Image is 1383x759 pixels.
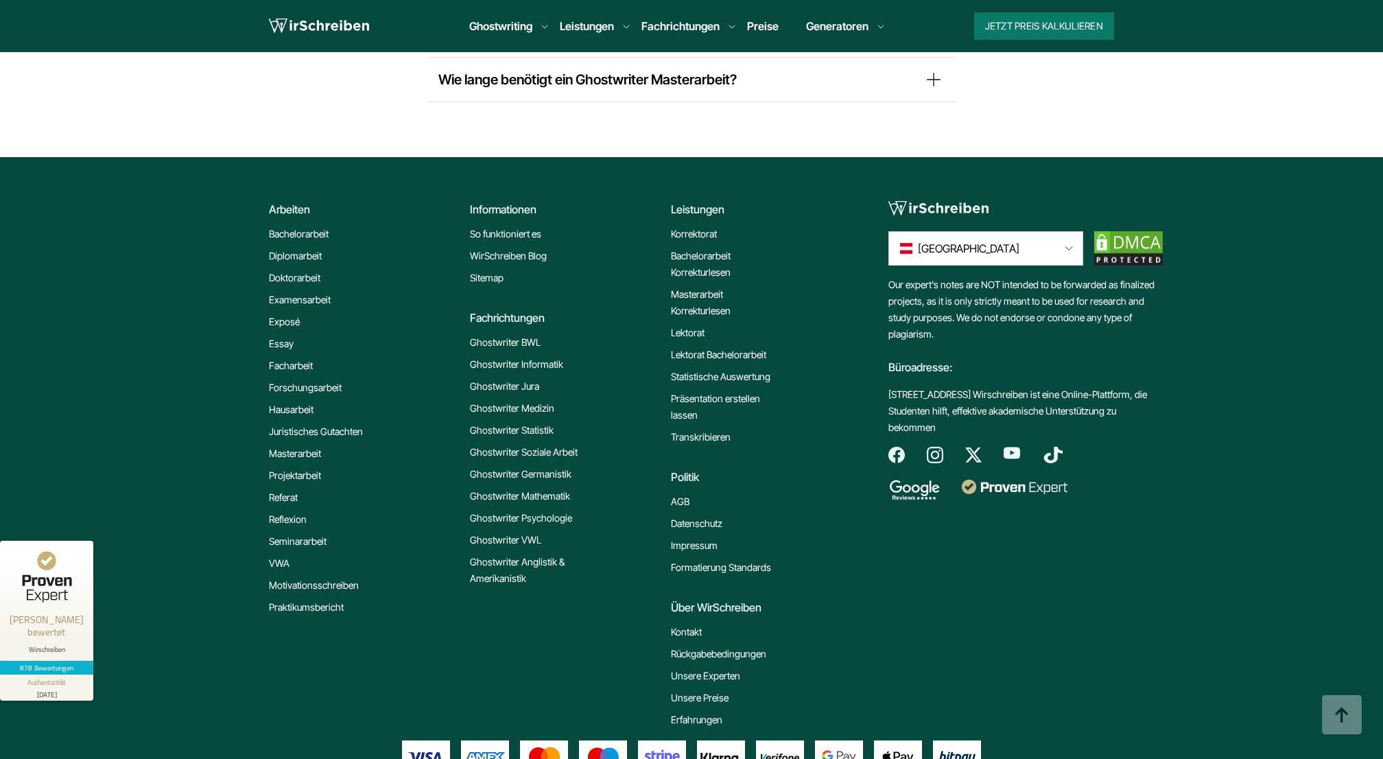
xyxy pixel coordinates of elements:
[671,248,781,281] a: Bachelorarbeit Korrekturlesen
[671,226,717,242] a: Korrektorat
[1042,447,1064,463] img: tiktok
[888,342,1163,386] div: Büroadresse:
[269,577,359,594] a: Motivationsschreiben
[671,537,718,554] a: Impressum
[269,489,298,506] a: Referat
[27,677,67,688] div: Authentizität
[1321,695,1362,736] img: button top
[671,369,770,385] a: Statistische Auswertung
[1094,231,1163,266] img: dmca
[269,423,363,440] a: Juristisches Gutachten
[962,480,1067,494] img: proven expert
[5,645,88,654] div: Wirschreiben
[5,688,88,698] div: [DATE]
[269,358,313,374] a: Facharbeit
[269,379,342,396] a: Forschungsarbeit
[269,226,329,242] a: Bachelorarbeit
[470,400,554,417] a: Ghostwriter Medizin
[269,16,369,36] img: logo wirschreiben
[438,69,945,91] summary: Wie lange benötigt ein Ghostwriter Masterarbeit?
[470,422,554,439] a: Ghostwriter Statistik
[269,511,307,528] a: Reflexion
[888,201,989,216] img: logo-footer
[671,559,771,576] a: Formatierung Standards
[470,532,541,548] a: Ghostwriter VWL
[671,325,705,341] a: Lektorat
[269,401,314,418] a: Hausarbeit
[470,334,541,351] a: Ghostwriter BWL
[470,488,570,504] a: Ghostwriter Mathematik
[888,277,1163,447] div: Our expert's notes are NOT intended to be forwarded as finalized projects, as it is only strictly...
[469,18,532,34] a: Ghostwriting
[900,240,912,257] img: Österreich
[470,248,547,264] a: WirSchreiben Blog
[671,668,740,684] a: Unsere Experten
[671,646,766,662] a: Rückgabebedingungen
[269,445,321,462] a: Masterarbeit
[470,554,580,587] a: Ghostwriter Anglistik & Amerikanistik
[671,201,861,218] div: Leistungen
[671,515,722,532] a: Datenschutz
[470,201,660,218] div: Informationen
[806,18,868,34] a: Generatoren
[641,18,720,34] a: Fachrichtungen
[888,447,905,463] img: facebook
[470,226,541,242] a: So funktioniert es
[470,378,539,395] a: Ghostwriter Jura
[671,493,689,510] a: AGB
[470,444,578,460] a: Ghostwriter Soziale Arbeit
[269,270,320,286] a: Doktorarbeit
[470,356,563,373] a: Ghostwriter Informatik
[927,447,943,463] img: instagram
[918,240,1019,257] span: [GEOGRAPHIC_DATA]
[269,292,331,308] a: Examensarbeit
[470,310,660,326] div: Fachrichtungen
[560,18,614,34] a: Leistungen
[269,336,294,352] a: Essay
[671,286,781,319] a: Masterarbeit Korrekturlesen
[671,469,861,485] div: Politik
[470,270,504,286] a: Sitemap
[671,429,731,445] a: Transkribieren
[269,201,459,218] div: Arbeiten
[269,467,321,484] a: Projektarbeit
[269,555,289,572] a: VWA
[671,624,702,640] a: Kontakt
[671,347,766,363] a: Lektorat Bachelorarbeit
[671,712,722,728] a: Erfahrungen
[470,466,571,482] a: Ghostwriter Germanistik
[888,480,940,500] img: google reviews
[747,19,779,33] a: Preise
[965,447,982,463] img: twitter
[269,599,344,616] a: Praktikumsbericht
[671,690,729,706] a: Unsere Preise
[269,533,327,550] a: Seminararbeit
[671,599,861,616] div: Über WirSchreiben
[269,314,300,330] a: Exposé
[671,390,781,423] a: Präsentation erstellen lassen
[470,510,572,526] a: Ghostwriter Psychologie
[974,12,1114,40] button: Jetzt Preis kalkulieren
[269,248,322,264] a: Diplomarbeit
[1004,447,1020,459] img: youtube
